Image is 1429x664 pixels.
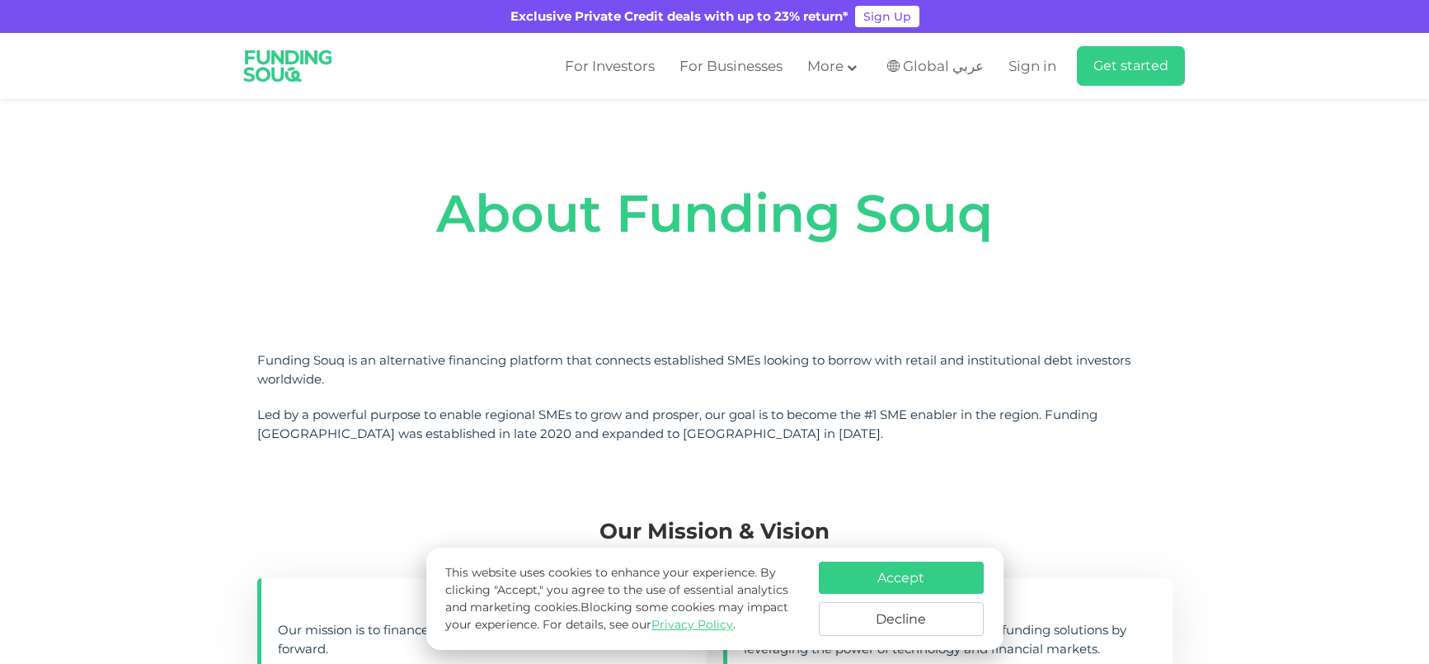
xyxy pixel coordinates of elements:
div: Led by a powerful purpose to enable regional SMEs to grow and prosper, our goal is to become the ... [257,406,1173,443]
span: Sign in [1008,58,1056,74]
a: Privacy Policy [651,617,733,632]
div: Our mission is to finance SMEs, create jobs, and drive the economy forward. [278,621,690,658]
span: Global عربي [903,57,984,76]
a: For Businesses [675,53,787,80]
div: Funding Souq is an alternative financing platform that connects established SMEs looking to borro... [257,351,1173,389]
span: For details, see our . [543,617,736,632]
span: More [807,58,844,74]
button: Accept [819,562,984,594]
div: Exclusive Private Credit deals with up to 23% return* [510,7,848,26]
p: This website uses cookies to enhance your experience. By clicking "Accept," you agree to the use ... [445,564,801,633]
span: Blocking some cookies may impact your experience. [445,600,788,632]
h1: About Funding Souq [257,185,1173,243]
a: Sign in [1004,53,1056,80]
img: Logo [233,36,344,96]
img: SA Flag [887,60,900,72]
button: Decline [819,602,984,636]
span: Get started [1093,58,1168,73]
a: Sign Up [855,6,919,27]
a: For Investors [561,53,659,80]
span: Our Mission & Vision [599,518,830,544]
